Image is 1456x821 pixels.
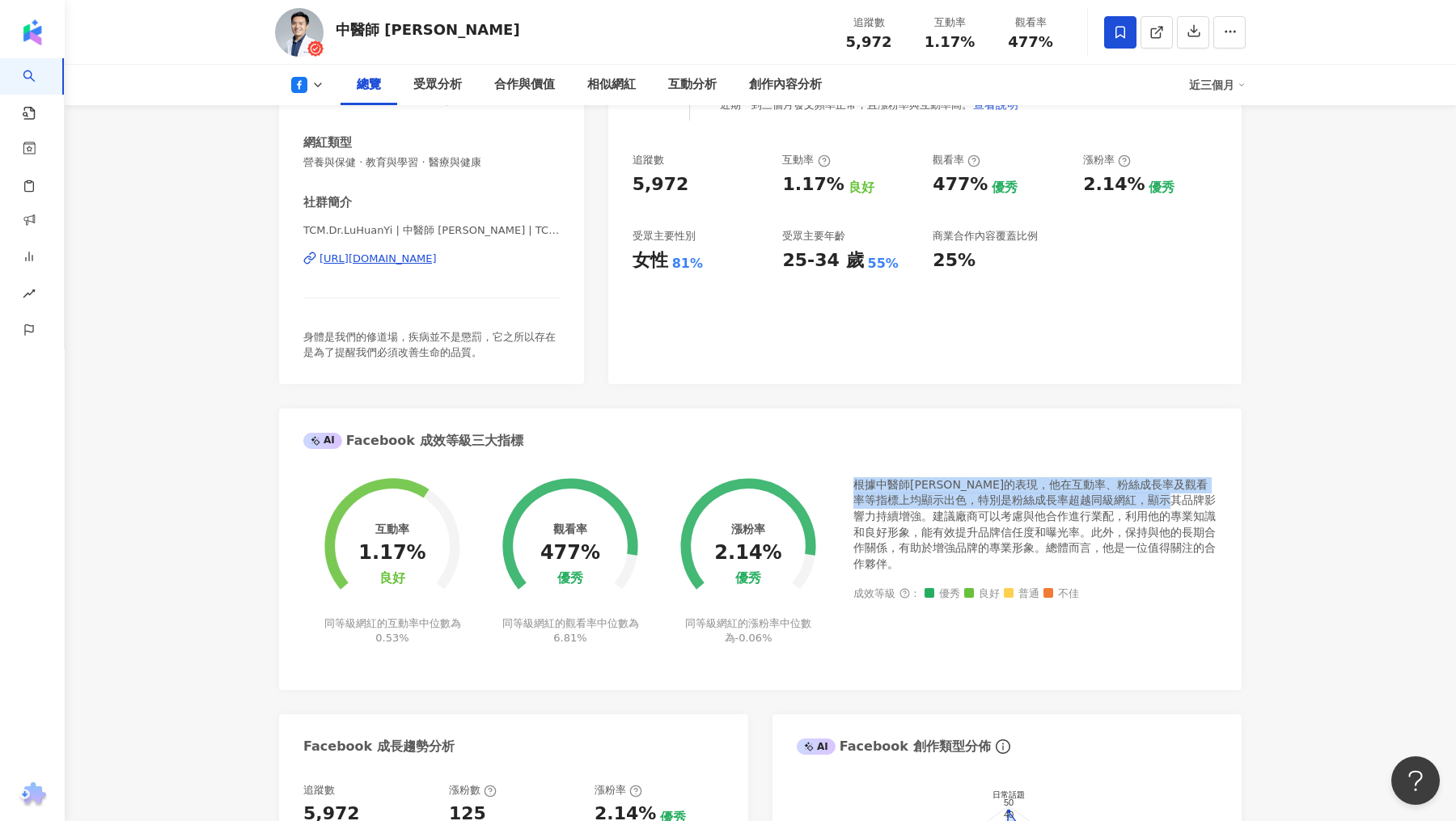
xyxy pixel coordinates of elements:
div: 55% [868,255,899,273]
div: Facebook 創作類型分佈 [797,738,991,755]
div: 合作與價值 [494,75,555,95]
div: 追蹤數 [633,153,664,167]
div: 網紅類型 [303,134,352,151]
div: 25% [933,248,976,273]
div: 1.17% [782,172,844,197]
div: 81% [672,255,703,273]
span: 不佳 [1043,588,1079,600]
a: [URL][DOMAIN_NAME] [303,252,560,266]
span: info-circle [993,737,1013,756]
div: 477% [933,172,988,197]
div: 成效等級 ： [853,588,1217,600]
div: 社群簡介 [303,194,352,211]
div: 25-34 歲 [782,248,863,273]
div: 1.17% [358,542,425,565]
div: 互動率 [375,523,409,535]
div: 優秀 [992,179,1018,197]
div: 觀看率 [553,523,587,535]
span: 1.17% [925,34,975,50]
div: 根據中醫師[PERSON_NAME]的表現，他在互動率、粉絲成長率及觀看率等指標上均顯示出色，特別是粉絲成長率超越同級網紅，顯示其品牌影響力持續增強。建議廠商可以考慮與他合作進行業配，利用他的專... [853,477,1217,573]
div: 2.14% [1083,172,1145,197]
text: 日常話題 [993,791,1025,800]
div: 2.14% [714,542,781,565]
div: 5,972 [633,172,689,197]
span: 普通 [1004,588,1039,600]
div: 優秀 [1149,179,1175,197]
text: 40 [1004,810,1014,819]
div: 觀看率 [933,153,980,167]
div: 總覽 [357,75,381,95]
div: 漲粉率 [731,523,765,535]
div: [URL][DOMAIN_NAME] [320,252,437,266]
div: 互動率 [919,15,980,31]
span: 0.53% [375,632,408,644]
div: 互動分析 [668,75,717,95]
div: 追蹤數 [303,783,335,798]
div: 477% [540,542,600,565]
a: search [23,58,55,121]
div: 漲粉率 [1083,153,1131,167]
div: Facebook 成效等級三大指標 [303,432,523,450]
div: AI [303,433,342,449]
div: 同等級網紅的互動率中位數為 [322,616,463,645]
div: Facebook 成長趨勢分析 [303,738,455,755]
div: 商業合作內容覆蓋比例 [933,229,1038,243]
div: 良好 [849,179,874,197]
img: logo icon [19,19,45,45]
div: 追蹤數 [838,15,899,31]
div: 互動率 [782,153,830,167]
div: 同等級網紅的漲粉率中位數為 [678,616,819,645]
div: 良好 [379,571,405,586]
div: 受眾主要性別 [633,229,696,243]
div: 優秀 [557,571,583,586]
span: -0.06% [735,632,772,644]
div: 受眾分析 [413,75,462,95]
span: TCM.Dr.LuHuanYi | 中醫師 [PERSON_NAME] | TCM.Dr.LuHuanYi [303,223,560,238]
span: 優秀 [925,588,960,600]
text: 50 [1004,798,1014,808]
div: 觀看率 [1000,15,1061,31]
img: chrome extension [17,782,49,808]
div: 漲粉數 [449,783,497,798]
iframe: Help Scout Beacon - Open [1391,756,1440,805]
img: KOL Avatar [275,8,324,57]
div: 優秀 [735,571,761,586]
div: 受眾主要年齡 [782,229,845,243]
span: 5,972 [846,33,892,50]
span: rise [23,277,36,314]
div: 創作內容分析 [749,75,822,95]
div: 中醫師 [PERSON_NAME] [336,19,520,40]
div: 相似網紅 [587,75,636,95]
div: 漲粉率 [595,783,642,798]
span: 身體是我們的修道場，疾病並不是懲罰，它之所以存在是為了提醒我們必須改善生命的品質。 [303,331,556,358]
span: 6.81% [553,632,586,644]
div: 近三個月 [1189,72,1246,98]
span: 營養與保健 · 教育與學習 · 醫療與健康 [303,155,560,170]
div: 女性 [633,248,668,273]
span: 良好 [964,588,1000,600]
div: 同等級網紅的觀看率中位數為 [500,616,641,645]
span: 477% [1008,34,1053,50]
div: AI [797,738,836,755]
